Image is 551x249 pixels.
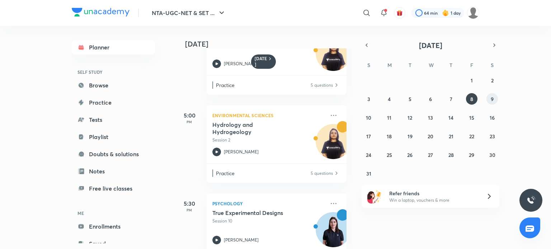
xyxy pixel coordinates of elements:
[316,128,350,162] img: Avatar
[366,152,371,158] abbr: August 24, 2025
[366,114,371,121] abbr: August 10, 2025
[396,10,403,16] img: avatar
[216,169,310,177] p: Practice
[387,152,392,158] abbr: August 25, 2025
[408,133,413,140] abbr: August 19, 2025
[466,75,477,86] button: August 1, 2025
[449,133,453,140] abbr: August 21, 2025
[466,112,477,123] button: August 15, 2025
[404,112,416,123] button: August 12, 2025
[486,75,498,86] button: August 2, 2025
[387,114,391,121] abbr: August 11, 2025
[72,219,155,234] a: Enrollments
[428,114,433,121] abbr: August 13, 2025
[408,114,412,121] abbr: August 12, 2025
[366,170,371,177] abbr: August 31, 2025
[467,7,479,19] img: SRITAMA CHATTERJEE
[448,152,454,158] abbr: August 28, 2025
[387,62,392,68] abbr: Monday
[72,8,129,18] a: Company Logo
[383,93,395,105] button: August 4, 2025
[311,81,333,89] p: 5 questions
[491,62,494,68] abbr: Saturday
[367,96,370,102] abbr: August 3, 2025
[72,207,155,219] h6: ME
[389,190,477,197] h6: Refer friends
[72,112,155,127] a: Tests
[469,114,474,121] abbr: August 15, 2025
[72,95,155,110] a: Practice
[363,168,375,179] button: August 31, 2025
[527,196,535,205] img: ttu
[429,62,434,68] abbr: Wednesday
[442,9,449,16] img: streak
[216,81,310,89] p: Practice
[372,40,489,50] button: [DATE]
[366,133,371,140] abbr: August 17, 2025
[407,152,413,158] abbr: August 26, 2025
[409,96,411,102] abbr: August 5, 2025
[469,152,474,158] abbr: August 29, 2025
[212,111,325,120] p: Environmental Sciences
[445,112,457,123] button: August 14, 2025
[212,218,325,224] p: Session 10
[471,77,473,84] abbr: August 1, 2025
[404,130,416,142] button: August 19, 2025
[72,40,155,54] a: Planner
[72,147,155,161] a: Doubts & solutions
[470,62,473,68] abbr: Friday
[489,152,495,158] abbr: August 30, 2025
[429,96,432,102] abbr: August 6, 2025
[185,40,354,48] h4: [DATE]
[491,96,494,102] abbr: August 9, 2025
[334,81,339,89] img: Practice available
[389,197,477,203] p: Win a laptop, vouchers & more
[394,7,405,19] button: avatar
[72,66,155,78] h6: SELF STUDY
[147,6,230,20] button: NTA-UGC-NET & SET ...
[466,149,477,161] button: August 29, 2025
[224,237,259,243] p: [PERSON_NAME]
[428,133,433,140] abbr: August 20, 2025
[445,93,457,105] button: August 7, 2025
[491,77,494,84] abbr: August 2, 2025
[425,149,436,161] button: August 27, 2025
[72,164,155,178] a: Notes
[404,93,416,105] button: August 5, 2025
[316,40,350,74] img: Avatar
[363,130,375,142] button: August 17, 2025
[367,189,382,203] img: referral
[428,152,433,158] abbr: August 27, 2025
[212,137,325,143] p: Session 2
[363,149,375,161] button: August 24, 2025
[255,56,267,67] h6: [DATE]
[224,61,259,67] p: [PERSON_NAME]
[383,112,395,123] button: August 11, 2025
[486,149,498,161] button: August 30, 2025
[175,199,204,208] h5: 5:30
[419,40,442,50] span: [DATE]
[404,149,416,161] button: August 26, 2025
[212,199,325,208] p: Psychology
[425,112,436,123] button: August 13, 2025
[212,121,302,135] h5: Hydrology and Hydrogeology
[72,130,155,144] a: Playlist
[490,133,495,140] abbr: August 23, 2025
[387,133,392,140] abbr: August 18, 2025
[367,62,370,68] abbr: Sunday
[363,112,375,123] button: August 10, 2025
[224,149,259,155] p: [PERSON_NAME]
[445,149,457,161] button: August 28, 2025
[466,130,477,142] button: August 22, 2025
[212,209,302,216] h5: True Experimental Designs
[388,96,391,102] abbr: August 4, 2025
[175,120,204,124] p: PM
[445,130,457,142] button: August 21, 2025
[448,114,453,121] abbr: August 14, 2025
[486,112,498,123] button: August 16, 2025
[383,130,395,142] button: August 18, 2025
[490,114,495,121] abbr: August 16, 2025
[363,93,375,105] button: August 3, 2025
[334,169,339,177] img: Practice available
[449,62,452,68] abbr: Thursday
